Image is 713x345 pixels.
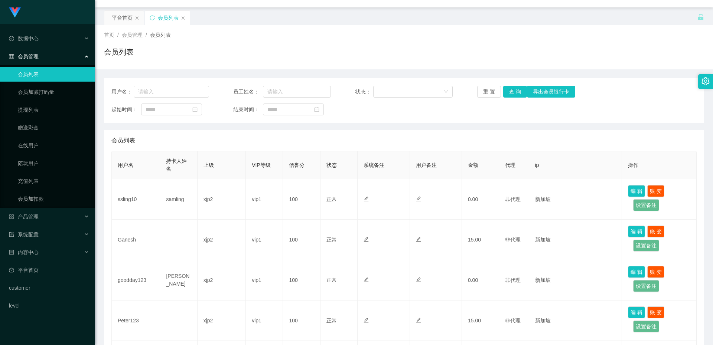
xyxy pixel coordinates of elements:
i: 图标: down [444,89,448,95]
td: 15.00 [462,300,499,341]
td: 100 [283,300,320,341]
td: ssling10 [112,179,160,220]
button: 查 询 [503,86,527,98]
span: 金额 [468,162,478,168]
i: 图标: calendar [192,107,198,112]
button: 账 变 [647,185,664,197]
a: 赠送彩金 [18,120,89,135]
td: samling [160,179,197,220]
span: 上级 [204,162,214,168]
button: 编 辑 [628,306,645,318]
i: 图标: form [9,232,14,237]
i: 图标: setting [701,77,710,85]
i: 图标: close [135,16,139,20]
td: xjp2 [198,300,246,341]
img: logo.9652507e.png [9,7,21,18]
td: Peter123 [112,300,160,341]
td: vip1 [246,220,283,260]
h1: 会员列表 [104,46,134,57]
i: 图标: check-circle-o [9,36,14,41]
a: 充值列表 [18,174,89,188]
i: 图标: close [181,16,185,20]
a: 会员加扣款 [18,191,89,206]
td: 15.00 [462,220,499,260]
a: 图标: dashboard平台首页 [9,263,89,277]
td: 0.00 [462,179,499,220]
i: 图标: calendar [314,107,319,112]
span: 用户备注 [416,162,437,168]
a: customer [9,280,89,295]
span: 非代理 [505,277,521,283]
button: 设置备注 [633,199,659,211]
span: ip [535,162,539,168]
span: 起始时间： [111,106,141,114]
td: vip1 [246,179,283,220]
button: 账 变 [647,306,664,318]
button: 重 置 [477,86,501,98]
td: 新加坡 [529,300,622,341]
td: 新加坡 [529,179,622,220]
button: 设置备注 [633,240,659,252]
span: 正常 [326,237,337,243]
span: 非代理 [505,237,521,243]
td: vip1 [246,260,283,300]
span: 状态： [355,88,374,96]
td: xjp2 [198,260,246,300]
div: 平台首页 [112,11,133,25]
i: 图标: edit [364,318,369,323]
button: 账 变 [647,266,664,278]
span: 操作 [628,162,638,168]
td: [PERSON_NAME] [160,260,197,300]
i: 图标: profile [9,250,14,255]
span: 系统配置 [9,231,39,237]
span: 结束时间： [233,106,263,114]
span: 正常 [326,196,337,202]
span: 用户名： [111,88,134,96]
i: 图标: appstore-o [9,214,14,219]
i: 图标: edit [416,237,421,242]
td: 新加坡 [529,220,622,260]
td: 100 [283,179,320,220]
span: 代理 [505,162,515,168]
i: 图标: edit [364,196,369,201]
i: 图标: unlock [697,14,704,20]
input: 请输入 [263,86,331,98]
td: 100 [283,260,320,300]
td: 0.00 [462,260,499,300]
span: / [117,32,119,38]
button: 导出会员银行卡 [527,86,575,98]
span: 会员管理 [9,53,39,59]
span: 会员管理 [122,32,143,38]
span: 产品管理 [9,214,39,220]
i: 图标: table [9,54,14,59]
span: 会员列表 [111,136,135,145]
button: 编 辑 [628,266,645,278]
td: xjp2 [198,220,246,260]
i: 图标: sync [150,15,155,20]
button: 编 辑 [628,226,645,237]
input: 请输入 [134,86,209,98]
button: 设置备注 [633,321,659,332]
span: 系统备注 [364,162,384,168]
span: 状态 [326,162,337,168]
span: / [146,32,147,38]
span: 员工姓名： [233,88,263,96]
i: 图标: edit [364,237,369,242]
td: Ganesh [112,220,160,260]
span: 信誉分 [289,162,305,168]
span: 持卡人姓名 [166,158,187,172]
i: 图标: edit [416,277,421,282]
a: 会员加减打码量 [18,85,89,99]
span: 正常 [326,318,337,323]
a: 陪玩用户 [18,156,89,171]
i: 图标: edit [416,196,421,201]
a: level [9,298,89,313]
span: 会员列表 [150,32,171,38]
i: 图标: edit [364,277,369,282]
span: 正常 [326,277,337,283]
td: xjp2 [198,179,246,220]
a: 在线用户 [18,138,89,153]
span: 内容中心 [9,249,39,255]
button: 账 变 [647,226,664,237]
span: 用户名 [118,162,133,168]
